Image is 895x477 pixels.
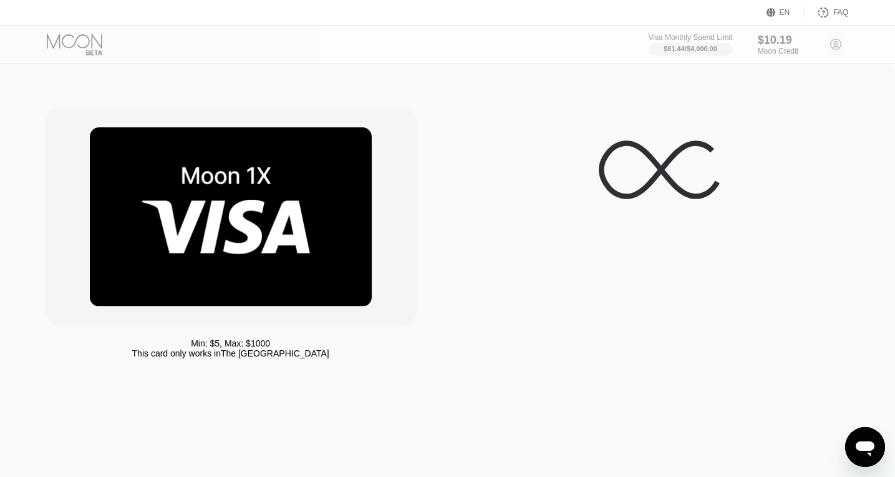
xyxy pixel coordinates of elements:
div: $81.44 / $4,000.00 [664,45,717,52]
div: Visa Monthly Spend Limit$81.44/$4,000.00 [648,33,732,56]
div: Min: $ 5 , Max: $ 1000 [191,338,270,348]
div: FAQ [805,6,848,19]
div: EN [780,8,790,17]
div: FAQ [833,8,848,17]
div: This card only works in The [GEOGRAPHIC_DATA] [132,348,329,358]
div: EN [767,6,805,19]
iframe: Button to launch messaging window [845,427,885,467]
div: Visa Monthly Spend Limit [648,33,732,42]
